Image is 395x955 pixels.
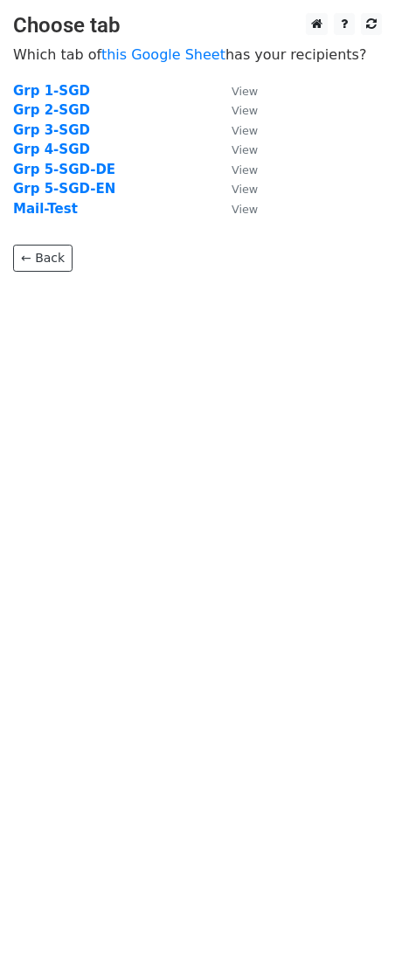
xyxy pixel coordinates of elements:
a: Mail-Test [13,201,78,217]
small: View [232,143,258,156]
a: Grp 2-SGD [13,102,90,118]
a: Grp 1-SGD [13,83,90,99]
a: this Google Sheet [101,46,225,63]
small: View [232,183,258,196]
a: Grp 4-SGD [13,142,90,157]
a: ← Back [13,245,73,272]
a: Grp 5-SGD-EN [13,181,115,197]
a: View [214,122,258,138]
small: View [232,203,258,216]
small: View [232,163,258,176]
a: View [214,83,258,99]
h3: Choose tab [13,13,382,38]
a: View [214,102,258,118]
a: View [214,201,258,217]
a: View [214,142,258,157]
a: View [214,181,258,197]
small: View [232,124,258,137]
small: View [232,104,258,117]
a: Grp 3-SGD [13,122,90,138]
small: View [232,85,258,98]
a: Grp 5-SGD-DE [13,162,115,177]
p: Which tab of has your recipients? [13,45,382,64]
a: View [214,162,258,177]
